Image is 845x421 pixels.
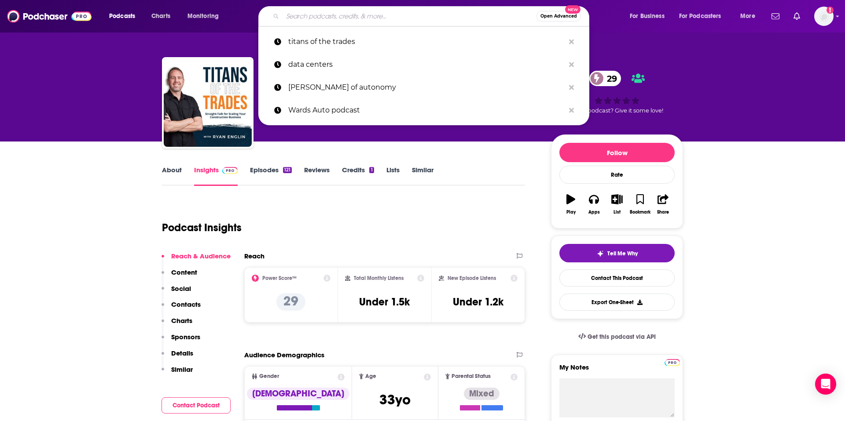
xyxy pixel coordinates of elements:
span: Good podcast? Give it some love! [571,107,663,114]
button: Similar [162,365,193,381]
button: Show profile menu [814,7,834,26]
p: Social [171,284,191,293]
div: Open Intercom Messenger [815,374,836,395]
span: Logged in as mbagnulo [814,7,834,26]
a: Show notifications dropdown [768,9,783,24]
p: Charts [171,316,192,325]
div: 1 [369,167,374,173]
a: InsightsPodchaser Pro [194,166,238,186]
a: Show notifications dropdown [790,9,804,24]
a: titans of the trades [258,30,589,53]
a: Credits1 [342,166,374,186]
button: Content [162,268,197,284]
label: My Notes [559,363,675,378]
a: Contact This Podcast [559,269,675,287]
a: Similar [412,166,434,186]
h3: Under 1.2k [453,295,503,308]
a: Charts [146,9,176,23]
span: Gender [259,374,279,379]
button: open menu [181,9,230,23]
button: Bookmark [628,189,651,220]
button: Charts [162,316,192,333]
p: dawn of autonomy [288,76,565,99]
span: Tell Me Why [607,250,638,257]
a: 29 [589,71,621,86]
button: open menu [624,9,676,23]
a: Episodes121 [250,166,292,186]
button: Follow [559,143,675,162]
span: Open Advanced [540,14,577,18]
a: Pro website [665,358,680,366]
a: Wards Auto podcast [258,99,589,122]
input: Search podcasts, credits, & more... [283,9,536,23]
span: Podcasts [109,10,135,22]
div: List [614,210,621,215]
div: [DEMOGRAPHIC_DATA] [247,388,349,400]
button: Play [559,189,582,220]
span: Parental Status [452,374,491,379]
button: Share [652,189,675,220]
div: Apps [588,210,600,215]
p: Details [171,349,193,357]
p: Contacts [171,300,201,308]
span: More [740,10,755,22]
h2: Reach [244,252,265,260]
button: open menu [103,9,147,23]
button: tell me why sparkleTell Me Why [559,244,675,262]
div: Rate [559,166,675,184]
div: Search podcasts, credits, & more... [267,6,598,26]
button: Sponsors [162,333,200,349]
button: Open AdvancedNew [536,11,581,22]
button: Reach & Audience [162,252,231,268]
p: titans of the trades [288,30,565,53]
button: open menu [734,9,766,23]
div: 29Good podcast? Give it some love! [551,65,683,120]
h2: New Episode Listens [448,275,496,281]
img: Titans of the Trades | Straight-Talk for Scaling Your Construction Business [164,59,252,147]
h1: Podcast Insights [162,221,242,234]
h2: Audience Demographics [244,351,324,359]
h2: Power Score™ [262,275,297,281]
button: Details [162,349,193,365]
span: Charts [151,10,170,22]
p: Reach & Audience [171,252,231,260]
a: Lists [386,166,400,186]
button: Export One-Sheet [559,294,675,311]
a: Reviews [304,166,330,186]
p: Content [171,268,197,276]
div: Mixed [464,388,500,400]
h2: Total Monthly Listens [354,275,404,281]
svg: Add a profile image [827,7,834,14]
span: 33 yo [379,391,411,408]
img: tell me why sparkle [597,250,604,257]
span: Age [365,374,376,379]
span: For Business [630,10,665,22]
img: User Profile [814,7,834,26]
button: Contact Podcast [162,397,231,414]
div: Bookmark [630,210,650,215]
a: Get this podcast via API [571,326,663,348]
button: Contacts [162,300,201,316]
span: For Podcasters [679,10,721,22]
span: Get this podcast via API [588,333,656,341]
p: Sponsors [171,333,200,341]
p: 29 [276,293,305,311]
p: data centers [288,53,565,76]
span: Monitoring [187,10,219,22]
a: About [162,166,182,186]
img: Podchaser Pro [665,359,680,366]
img: Podchaser - Follow, Share and Rate Podcasts [7,8,92,25]
button: Apps [582,189,605,220]
div: Share [657,210,669,215]
div: Play [566,210,576,215]
button: List [606,189,628,220]
a: [PERSON_NAME] of autonomy [258,76,589,99]
span: New [565,5,581,14]
button: open menu [673,9,734,23]
p: Similar [171,365,193,374]
h3: Under 1.5k [359,295,410,308]
a: data centers [258,53,589,76]
span: 29 [598,71,621,86]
